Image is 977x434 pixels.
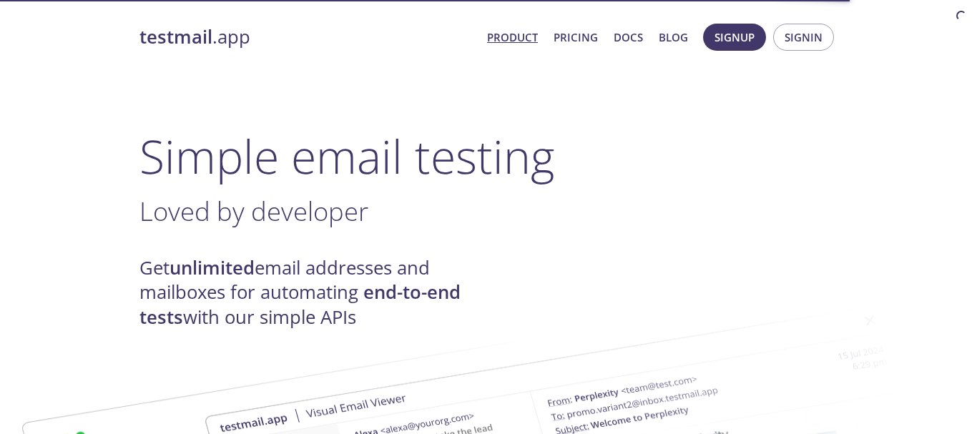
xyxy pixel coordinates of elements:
[139,25,476,49] a: testmail.app
[785,28,823,46] span: Signin
[614,28,643,46] a: Docs
[554,28,598,46] a: Pricing
[715,28,755,46] span: Signup
[773,24,834,51] button: Signin
[139,256,488,330] h4: Get email addresses and mailboxes for automating with our simple APIs
[139,193,368,229] span: Loved by developer
[139,24,212,49] strong: testmail
[139,129,838,184] h1: Simple email testing
[703,24,766,51] button: Signup
[170,255,255,280] strong: unlimited
[139,280,461,329] strong: end-to-end tests
[659,28,688,46] a: Blog
[487,28,538,46] a: Product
